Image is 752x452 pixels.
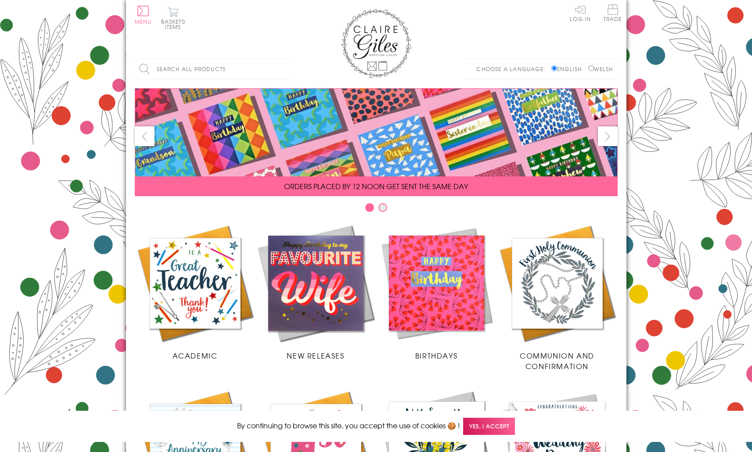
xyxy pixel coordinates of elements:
[135,203,618,216] div: Carousel Pagination
[463,418,515,435] span: Yes, I accept
[284,181,468,191] span: ORDERS PLACED BY 12 NOON GET SENT THE SAME DAY
[588,65,594,71] input: Welsh
[497,223,618,371] a: Communion and Confirmation
[598,126,618,146] button: next
[165,18,185,31] span: 0 items
[378,203,387,212] button: Carousel Page 2
[135,18,152,25] span: Menu
[415,350,457,361] span: Birthdays
[551,65,586,73] label: English
[161,7,185,29] button: Basket0 items
[255,223,376,361] a: New Releases
[173,350,218,361] span: Academic
[520,350,594,371] span: Communion and Confirmation
[570,4,591,22] a: Log In
[604,4,622,22] span: Trade
[135,59,288,79] input: Search all products
[280,59,288,79] input: Search
[588,65,613,73] label: Welsh
[135,126,155,146] button: prev
[341,9,411,78] img: Claire Giles Greetings Cards
[287,350,344,361] span: New Releases
[476,65,550,73] p: Choose a language:
[551,65,557,71] input: English
[365,203,374,212] button: Carousel Page 1 (Current Slide)
[604,4,622,23] a: Trade
[135,223,255,361] a: Academic
[135,6,152,24] button: Menu
[376,223,497,361] a: Birthdays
